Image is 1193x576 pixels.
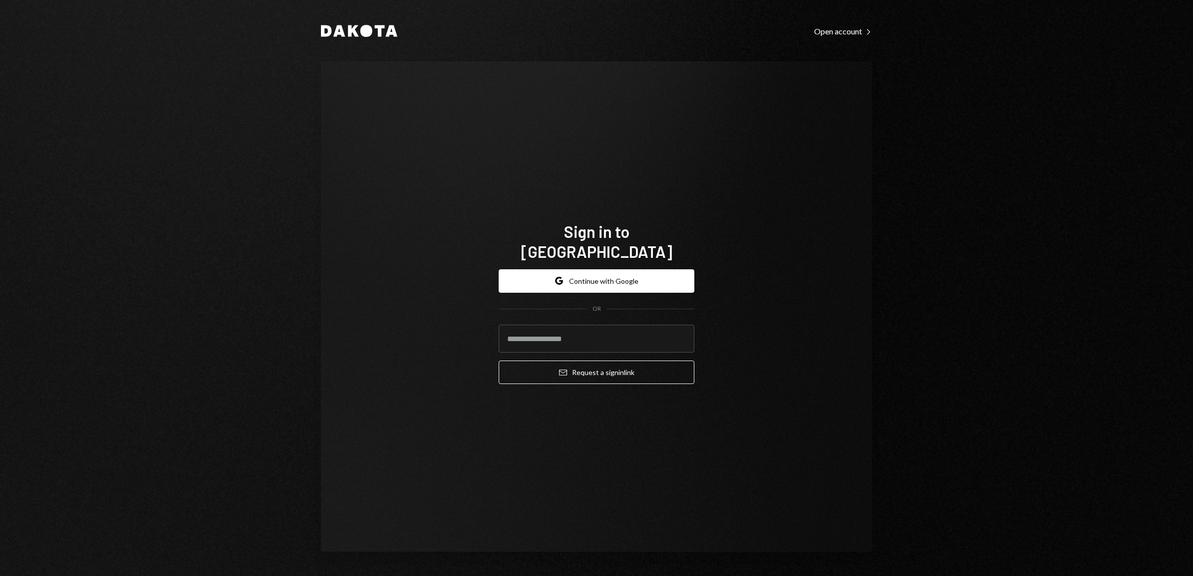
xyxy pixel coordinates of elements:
div: OR [593,305,601,313]
h1: Sign in to [GEOGRAPHIC_DATA] [499,221,694,261]
button: Continue with Google [499,269,694,293]
a: Open account [814,25,872,36]
div: Open account [814,26,872,36]
button: Request a signinlink [499,361,694,384]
